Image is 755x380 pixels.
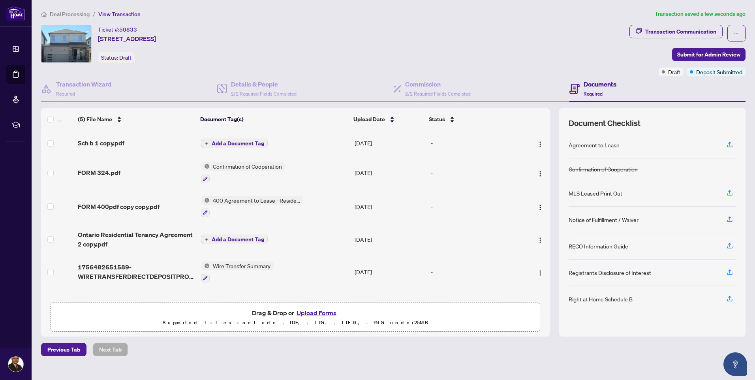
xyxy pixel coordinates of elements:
[51,303,540,332] span: Drag & Drop orUpload FormsSupported files include .PDF, .JPG, .JPEG, .PNG under25MB
[210,196,303,205] span: 400 Agreement to Lease - Residential
[537,171,543,177] img: Logo
[584,91,603,97] span: Required
[723,352,747,376] button: Open asap
[569,268,651,277] div: Registrants Disclosure of Interest
[431,235,520,244] div: -
[119,54,131,61] span: Draft
[655,9,746,19] article: Transaction saved a few seconds ago
[201,261,274,283] button: Status IconWire Transfer Summary
[98,52,135,63] div: Status:
[534,166,547,179] button: Logo
[351,190,428,224] td: [DATE]
[41,11,47,17] span: home
[431,168,520,177] div: -
[98,34,156,43] span: [STREET_ADDRESS]
[212,141,264,146] span: Add a Document Tag
[569,295,633,303] div: Right at Home Schedule B
[569,189,622,198] div: MLS Leased Print Out
[350,108,426,130] th: Upload Date
[584,79,616,89] h4: Documents
[668,68,680,76] span: Draft
[569,242,628,250] div: RECO Information Guide
[534,265,547,278] button: Logo
[98,11,141,18] span: View Transaction
[98,25,137,34] div: Ticket #:
[41,343,86,356] button: Previous Tab
[50,11,90,18] span: Deal Processing
[351,156,428,190] td: [DATE]
[429,115,445,124] span: Status
[201,162,285,183] button: Status IconConfirmation of Cooperation
[431,202,520,211] div: -
[197,108,350,130] th: Document Tag(s)
[351,255,428,289] td: [DATE]
[405,91,471,97] span: 2/2 Required Fields Completed
[431,267,520,276] div: -
[353,115,385,124] span: Upload Date
[231,79,297,89] h4: Details & People
[629,25,723,38] button: Transaction Communication
[93,9,95,19] li: /
[201,235,268,244] button: Add a Document Tag
[537,141,543,147] img: Logo
[201,139,268,148] button: Add a Document Tag
[93,343,128,356] button: Next Tab
[569,165,638,173] div: Confirmation of Cooperation
[78,168,120,177] span: FORM 324.pdf
[78,230,195,249] span: Ontario Residential Tenancy Agreement 2 copy.pdf
[78,115,112,124] span: (5) File Name
[201,162,210,171] img: Status Icon
[569,215,639,224] div: Notice of Fulfillment / Waiver
[210,261,274,270] span: Wire Transfer Summary
[534,233,547,246] button: Logo
[351,130,428,156] td: [DATE]
[56,79,112,89] h4: Transaction Wizard
[672,48,746,61] button: Submit for Admin Review
[201,261,210,270] img: Status Icon
[201,196,210,205] img: Status Icon
[201,196,303,217] button: Status Icon400 Agreement to Lease - Residential
[351,224,428,255] td: [DATE]
[205,237,208,241] span: plus
[294,308,339,318] button: Upload Forms
[210,162,285,171] span: Confirmation of Cooperation
[78,202,160,211] span: FORM 400pdf copy copy.pdf
[252,308,339,318] span: Drag & Drop or
[677,48,740,61] span: Submit for Admin Review
[201,138,268,149] button: Add a Document Tag
[645,25,716,38] div: Transaction Communication
[537,204,543,211] img: Logo
[8,357,23,372] img: Profile Icon
[56,318,535,327] p: Supported files include .PDF, .JPG, .JPEG, .PNG under 25 MB
[119,26,137,33] span: 50833
[534,137,547,149] button: Logo
[75,108,197,130] th: (5) File Name
[56,91,75,97] span: Required
[212,237,264,242] span: Add a Document Tag
[537,237,543,243] img: Logo
[405,79,471,89] h4: Commission
[534,200,547,213] button: Logo
[231,91,297,97] span: 2/2 Required Fields Completed
[537,270,543,276] img: Logo
[47,343,80,356] span: Previous Tab
[78,262,195,281] span: 1756482651589-WIRETRANSFERDIRECTDEPOSITPROCEDUREREA.pdf
[78,138,124,148] span: Sch b 1 copy.pdf
[569,141,620,149] div: Agreement to Lease
[696,68,742,76] span: Deposit Submitted
[569,118,640,129] span: Document Checklist
[6,6,25,21] img: logo
[431,139,520,147] div: -
[41,25,91,62] img: IMG-S12217031_1.jpg
[734,30,739,36] span: ellipsis
[205,141,208,145] span: plus
[426,108,520,130] th: Status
